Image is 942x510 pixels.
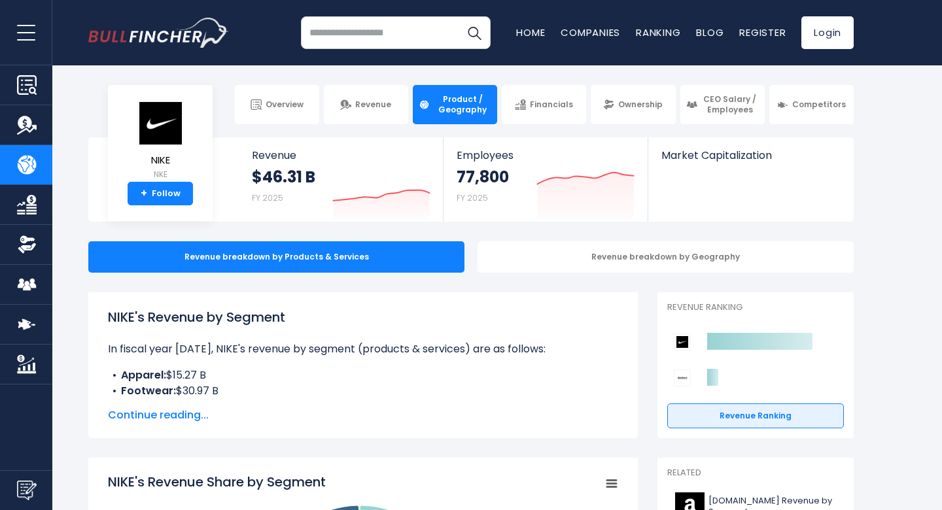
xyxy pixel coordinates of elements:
span: Ownership [618,99,663,110]
li: $30.97 B [108,383,618,399]
a: Companies [561,25,620,39]
tspan: NIKE's Revenue Share by Segment [108,473,326,491]
p: Related [667,467,844,479]
a: Employees 77,800 FY 2025 [444,137,647,222]
strong: 77,800 [457,167,509,187]
div: Revenue breakdown by Products & Services [88,241,464,273]
b: Apparel: [121,367,166,382]
a: Product / Geography [413,85,497,124]
h1: NIKE's Revenue by Segment [108,307,618,327]
a: Register [739,25,786,39]
a: Revenue Ranking [667,403,844,428]
span: Market Capitalization [661,149,839,161]
b: Footwear: [121,383,176,398]
a: NIKE NKE [137,101,184,182]
span: CEO Salary / Employees [701,94,759,114]
a: +Follow [128,182,193,205]
div: Revenue breakdown by Geography [478,241,854,273]
li: $15.27 B [108,367,618,383]
a: Market Capitalization [648,137,852,184]
strong: + [141,188,147,199]
a: Blog [696,25,724,39]
strong: $46.31 B [252,167,315,187]
img: Deckers Outdoor Corporation competitors logo [674,369,691,386]
a: Go to homepage [88,18,229,48]
span: Employees [457,149,634,161]
span: Overview [266,99,304,110]
a: Login [801,16,854,49]
img: bullfincher logo [88,18,229,48]
small: FY 2025 [252,192,283,203]
span: Product / Geography [434,94,491,114]
p: Revenue Ranking [667,302,844,313]
span: Financials [530,99,573,110]
small: NKE [137,169,183,180]
a: Overview [235,85,319,124]
span: Revenue [252,149,430,161]
span: NIKE [137,155,183,166]
small: FY 2025 [457,192,488,203]
a: Revenue $46.31 B FY 2025 [239,137,444,222]
a: Financials [502,85,586,124]
span: Continue reading... [108,407,618,423]
a: Competitors [769,85,854,124]
span: Competitors [792,99,846,110]
img: Ownership [17,235,37,254]
span: Revenue [355,99,391,110]
a: Ranking [636,25,680,39]
a: CEO Salary / Employees [680,85,765,124]
a: Ownership [591,85,675,124]
a: Home [516,25,545,39]
button: Search [458,16,491,49]
p: In fiscal year [DATE], NIKE's revenue by segment (products & services) are as follows: [108,341,618,357]
a: Revenue [324,85,408,124]
img: NIKE competitors logo [674,333,691,350]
